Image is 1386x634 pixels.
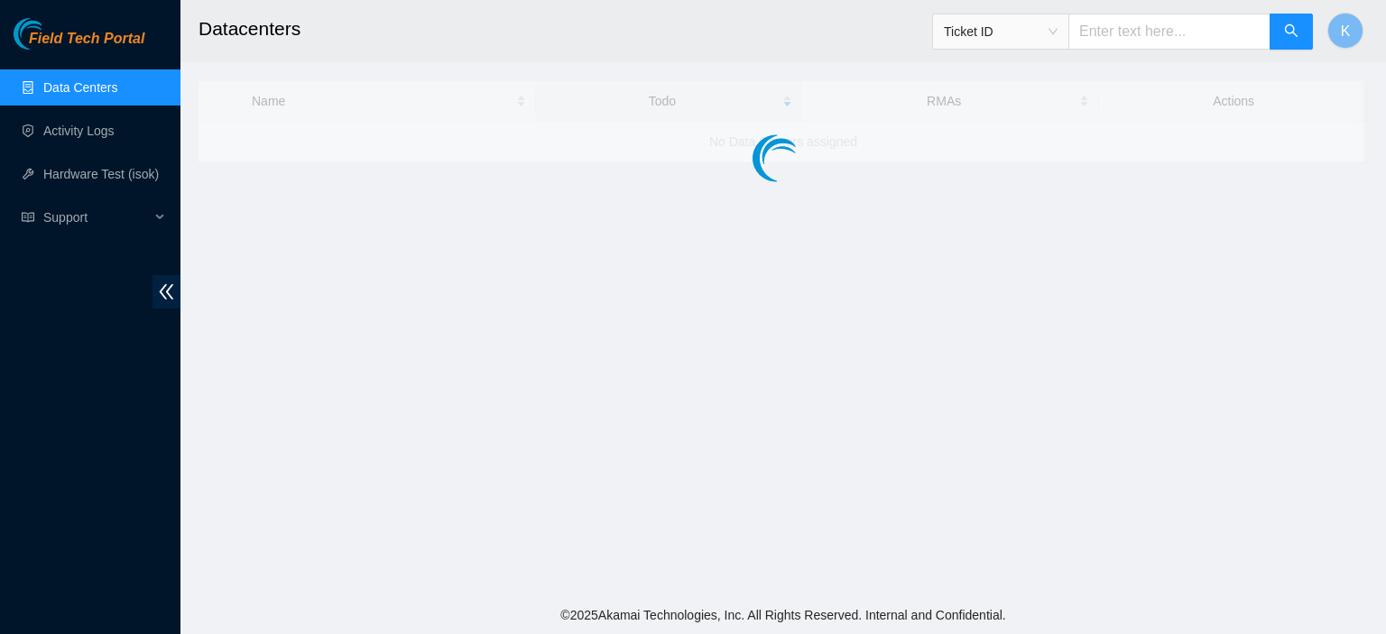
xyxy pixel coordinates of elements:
[29,31,144,48] span: Field Tech Portal
[180,596,1386,634] footer: © 2025 Akamai Technologies, Inc. All Rights Reserved. Internal and Confidential.
[1327,13,1363,49] button: K
[1068,14,1270,50] input: Enter text here...
[1270,14,1313,50] button: search
[43,199,150,235] span: Support
[1284,23,1298,41] span: search
[14,32,144,56] a: Akamai TechnologiesField Tech Portal
[43,124,115,138] a: Activity Logs
[1341,20,1351,42] span: K
[944,18,1058,45] span: Ticket ID
[43,167,159,181] a: Hardware Test (isok)
[152,275,180,308] span: double-left
[43,80,117,95] a: Data Centers
[14,18,91,50] img: Akamai Technologies
[22,211,34,224] span: read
